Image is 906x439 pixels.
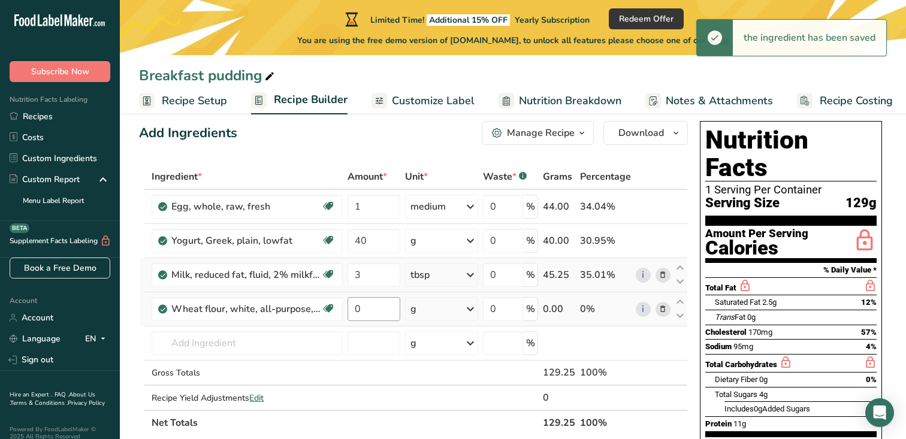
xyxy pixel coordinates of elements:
div: 34.04% [580,199,631,214]
span: Dietary Fiber [715,375,757,384]
div: Manage Recipe [507,126,575,140]
a: i [636,302,651,317]
button: Download [603,121,688,145]
a: Notes & Attachments [645,87,773,114]
a: Recipe Builder [251,86,348,115]
div: Limited Time! [343,12,590,26]
span: 0g [754,404,762,413]
a: Customize Label [372,87,475,114]
span: Redeem Offer [619,13,674,25]
span: Cholesterol [705,328,747,337]
i: Trans [715,313,735,322]
div: 30.95% [580,234,631,248]
div: Yogurt, Greek, plain, lowfat [171,234,321,248]
a: About Us . [10,390,95,407]
span: 4% [866,342,877,351]
a: Terms & Conditions . [10,399,68,407]
span: Additional 15% OFF [427,14,510,26]
div: 0.00 [543,302,575,316]
span: Amount [348,169,387,184]
div: g [410,302,416,316]
th: 100% [578,410,633,435]
span: 0g [759,375,768,384]
div: Egg, whole, raw, fresh [171,199,321,214]
div: Amount Per Serving [705,228,808,240]
span: Download [618,126,664,140]
div: g [410,336,416,350]
span: 12% [861,298,877,307]
a: Recipe Costing [797,87,893,114]
div: 44.00 [543,199,575,214]
span: You are using the free demo version of [DOMAIN_NAME], to unlock all features please choose one of... [297,34,729,47]
a: Book a Free Demo [10,258,110,278]
div: 40.00 [543,234,575,248]
div: EN [85,332,110,346]
span: 129g [845,196,877,211]
span: Recipe Builder [274,92,348,108]
span: Edit [249,392,264,404]
span: Percentage [580,169,631,184]
div: 1 Serving Per Container [705,184,877,196]
div: Waste [483,169,527,184]
h1: Nutrition Facts [705,126,877,181]
div: g [410,234,416,248]
span: Total Fat [705,283,736,292]
a: Language [10,328,61,349]
span: Saturated Fat [715,298,760,307]
a: i [636,268,651,283]
span: 4g [759,390,768,399]
div: the ingredient has been saved [733,20,886,56]
div: 35.01% [580,268,631,282]
div: medium [410,199,446,214]
section: % Daily Value * [705,263,877,277]
div: Open Intercom Messenger [865,398,894,427]
span: 0g [747,313,756,322]
button: Subscribe Now [10,61,110,82]
button: Redeem Offer [609,8,684,29]
span: Unit [405,169,428,184]
div: 0 [543,390,575,405]
span: Ingredient [152,169,202,184]
div: Custom Report [10,173,80,186]
div: Milk, reduced fat, fluid, 2% milkfat, without added vitamin A and [MEDICAL_DATA] [171,268,321,282]
div: 0% [580,302,631,316]
div: Add Ingredients [139,123,237,143]
div: Gross Totals [152,367,343,379]
div: 45.25 [543,268,575,282]
span: Fat [715,313,745,322]
span: Customize Label [392,93,475,109]
div: Calories [705,240,808,257]
span: 2.5g [762,298,777,307]
div: BETA [10,223,29,233]
div: Breakfast pudding [139,65,277,86]
th: Net Totals [149,410,540,435]
span: Total Carbohydrates [705,360,777,369]
a: Recipe Setup [139,87,227,114]
span: Serving Size [705,196,780,211]
span: 170mg [748,328,772,337]
span: 95mg [733,342,753,351]
div: 129.25 [543,365,575,380]
span: Sodium [705,342,732,351]
span: Total Sugars [715,390,757,399]
span: Recipe Setup [162,93,227,109]
div: Recipe Yield Adjustments [152,392,343,404]
span: Protein [705,419,732,428]
span: Subscribe Now [31,65,89,78]
span: Includes Added Sugars [724,404,810,413]
span: Yearly Subscription [515,14,590,26]
span: Recipe Costing [820,93,893,109]
span: Nutrition Breakdown [519,93,621,109]
input: Add Ingredient [152,331,343,355]
th: 129.25 [540,410,578,435]
span: Notes & Attachments [666,93,773,109]
div: Wheat flour, white, all-purpose, self-rising, enriched [171,302,321,316]
span: Grams [543,169,572,184]
a: Nutrition Breakdown [499,87,621,114]
div: 100% [580,365,631,380]
a: Hire an Expert . [10,390,52,399]
span: 11g [733,419,746,428]
a: FAQ . [55,390,69,399]
button: Manage Recipe [482,121,594,145]
div: tbsp [410,268,430,282]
